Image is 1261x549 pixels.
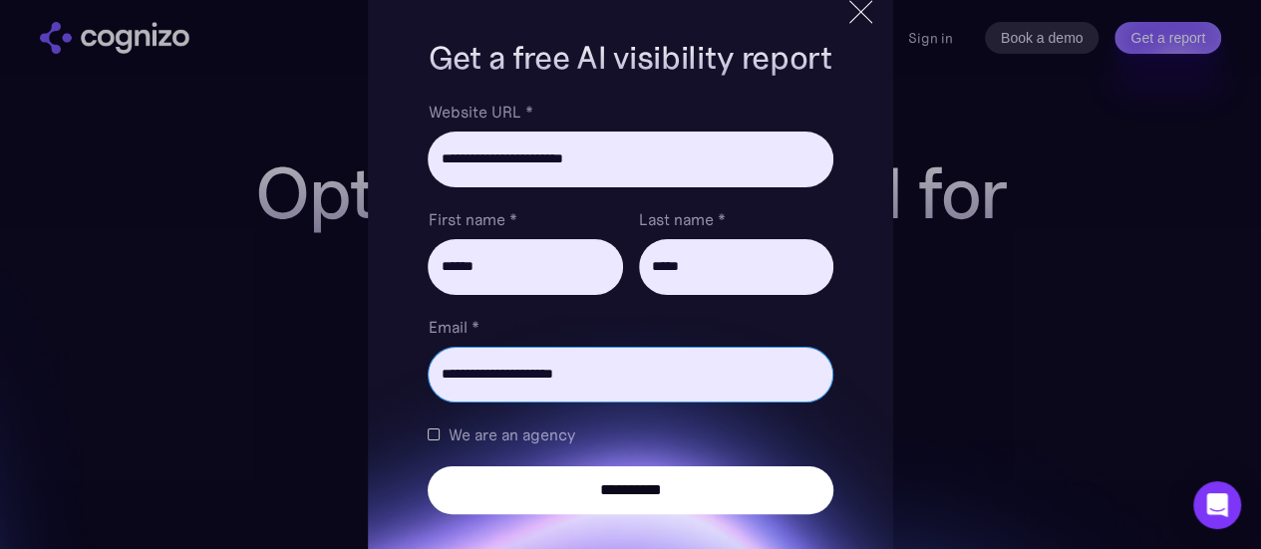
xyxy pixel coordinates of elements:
[428,100,832,124] label: Website URL *
[428,315,832,339] label: Email *
[639,207,833,231] label: Last name *
[428,207,622,231] label: First name *
[448,422,574,446] span: We are an agency
[428,36,832,80] h1: Get a free AI visibility report
[428,100,832,514] form: Brand Report Form
[1193,481,1241,529] div: Open Intercom Messenger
